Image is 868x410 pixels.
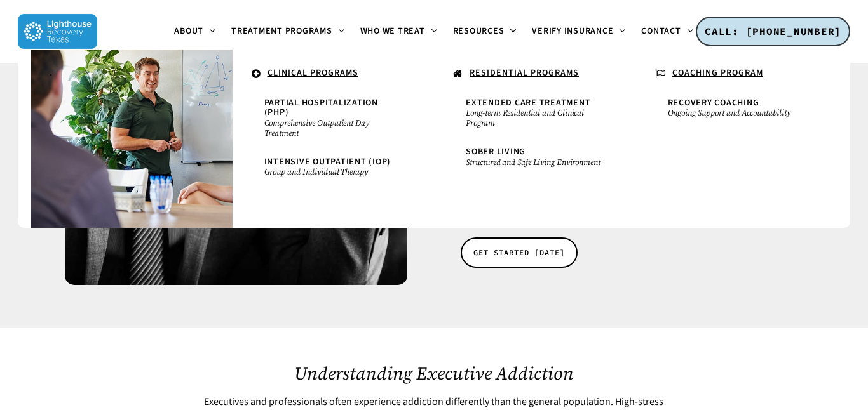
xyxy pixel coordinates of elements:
[166,27,224,37] a: About
[532,25,613,37] span: Verify Insurance
[245,62,422,86] a: CLINICAL PROGRAMS
[264,155,391,168] span: Intensive Outpatient (IOP)
[466,157,604,168] small: Structured and Safe Living Environment
[705,25,841,37] span: CALL: [PHONE_NUMBER]
[524,27,634,37] a: Verify Insurance
[224,27,353,37] a: Treatment Programs
[668,108,806,118] small: Ongoing Support and Accountability
[186,363,682,383] h2: Understanding Executive Addiction
[360,25,425,37] span: Who We Treat
[264,96,378,119] span: Partial Hospitalization (PHP)
[473,246,565,259] span: GET STARTED [DATE]
[470,67,579,79] u: RESIDENTIAL PROGRAMS
[696,17,850,47] a: CALL: [PHONE_NUMBER]
[268,67,358,79] u: CLINICAL PROGRAMS
[174,25,203,37] span: About
[466,145,526,158] span: Sober Living
[461,237,578,268] a: GET STARTED [DATE]
[668,96,759,109] span: Recovery Coaching
[445,27,525,37] a: Resources
[661,92,813,124] a: Recovery CoachingOngoing Support and Accountability
[634,27,701,37] a: Contact
[264,118,403,138] small: Comprehensive Outpatient Day Treatment
[453,25,505,37] span: Resources
[264,167,403,177] small: Group and Individual Therapy
[258,92,409,145] a: Partial Hospitalization (PHP)Comprehensive Outpatient Day Treatment
[231,25,332,37] span: Treatment Programs
[672,67,763,79] u: COACHING PROGRAM
[18,14,97,49] img: Lighthouse Recovery Texas
[50,67,53,79] span: .
[459,92,611,135] a: Extended Care TreatmentLong-term Residential and Clinical Program
[43,62,220,84] a: .
[353,27,445,37] a: Who We Treat
[641,25,681,37] span: Contact
[447,62,623,86] a: RESIDENTIAL PROGRAMS
[466,96,590,109] span: Extended Care Treatment
[459,141,611,173] a: Sober LivingStructured and Safe Living Environment
[649,62,825,86] a: COACHING PROGRAM
[258,151,409,183] a: Intensive Outpatient (IOP)Group and Individual Therapy
[466,108,604,128] small: Long-term Residential and Clinical Program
